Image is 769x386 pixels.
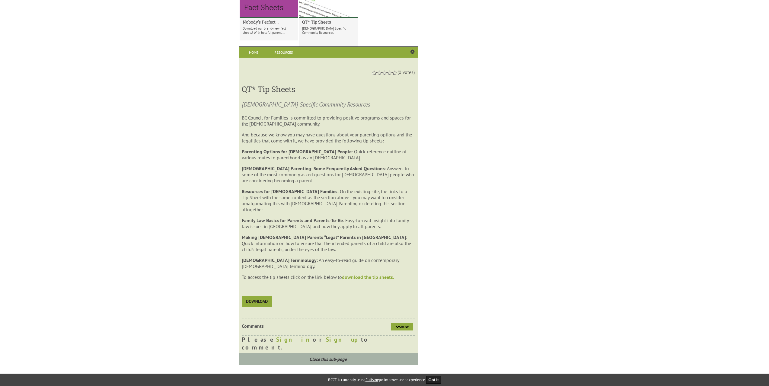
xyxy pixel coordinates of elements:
[242,165,415,183] p: : Answers to some of the most commonly asked questions for [DEMOGRAPHIC_DATA] people who are cons...
[242,115,415,127] p: BC Council for Families is committed to providing positive programs and spaces for the [DEMOGRAPH...
[326,336,361,343] a: Sign up
[242,165,385,171] strong: [DEMOGRAPHIC_DATA] Parenting: Some Frequently Asked Questions
[382,71,387,75] a: 3
[242,217,415,229] p: : Easy-to-read insight into family law issues in [GEOGRAPHIC_DATA] and how they apply to all pare...
[242,274,415,280] p: To access the tip sheets click on the link below to
[372,71,377,75] a: 1
[243,19,295,25] a: Nobody's Perfect ...
[242,100,415,109] p: [DEMOGRAPHIC_DATA] Specific Community Resources
[242,234,406,240] strong: Making [DEMOGRAPHIC_DATA] Parents “Legal” Parents in [GEOGRAPHIC_DATA]
[426,376,441,384] button: Got it
[242,257,415,269] p: : An easy-to-read guide on contemporary [DEMOGRAPHIC_DATA] terminology.
[239,353,418,365] a: Close this sub-page
[276,336,313,343] a: Sign in
[243,26,295,35] p: Download our brand-new fact sheets! With helpful parenti...
[242,148,352,155] strong: Parenting Options for [DEMOGRAPHIC_DATA] People
[377,71,382,75] a: 2
[239,47,269,58] a: Home
[342,274,394,280] a: download the tip sheets.
[302,19,355,25] a: QT* Tip Sheets
[242,132,415,144] p: And because we know you may have questions about your parenting options and the legalities that c...
[242,336,415,351] div: Please or to comment.
[410,49,415,54] a: Close
[391,323,413,330] a: Show
[269,47,298,58] a: Resources
[242,257,317,263] strong: [DEMOGRAPHIC_DATA] Terminology
[242,84,415,94] h3: QT* Tip Sheets
[242,148,415,161] p: : Quick-reference outline of various routes to parenthood as an [DEMOGRAPHIC_DATA]
[365,377,380,382] a: Fullstory
[242,188,337,194] strong: Resources for [DEMOGRAPHIC_DATA] Families
[397,69,415,75] span: (0 votes)
[242,234,415,252] p: : Quick information on how to ensure that the intended parents of a child are also the child’s le...
[242,323,327,329] p: Comments
[392,71,397,75] a: 5
[387,71,392,75] a: 4
[242,188,415,212] p: : On the existing site, the links to a Tip Sheet with the same content as the section above - you...
[310,356,347,362] i: Close this sub-page
[399,324,409,329] span: Show
[302,26,355,35] p: [DEMOGRAPHIC_DATA] Specific Community Resources
[242,217,343,223] strong: Family Law Basics for Parents and Parents-To-Be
